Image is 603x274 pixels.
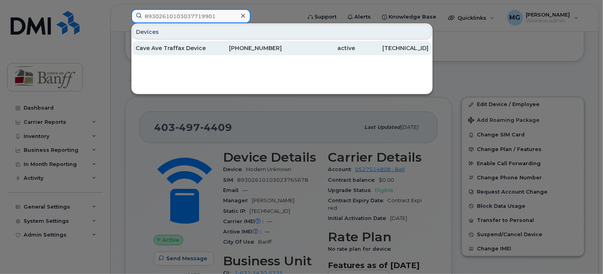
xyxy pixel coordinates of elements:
div: Cave Ave Traffax Device [136,44,209,52]
div: [PHONE_NUMBER] [209,44,282,52]
div: active [282,44,355,52]
input: Find something... [131,9,251,23]
div: [TECHNICAL_ID] [355,44,428,52]
a: Cave Ave Traffax Device[PHONE_NUMBER]active[TECHNICAL_ID] [132,41,432,55]
div: Devices [132,24,432,39]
